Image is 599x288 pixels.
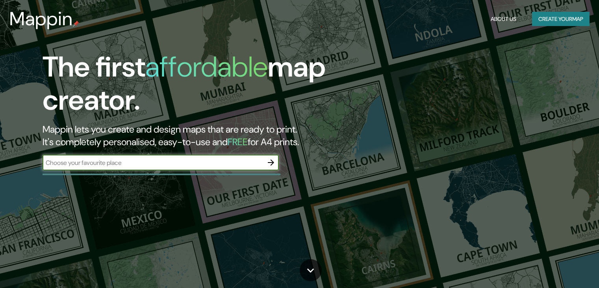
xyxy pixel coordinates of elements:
input: Choose your favourite place [43,158,263,167]
img: mappin-pin [73,21,79,27]
h3: Mappin [9,8,73,30]
h1: affordable [145,49,268,85]
h5: FREE [228,136,248,148]
h2: Mappin lets you create and design maps that are ready to print. It's completely personalised, eas... [43,123,342,148]
button: About Us [488,12,519,26]
button: Create yourmap [532,12,590,26]
h1: The first map creator. [43,50,342,123]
